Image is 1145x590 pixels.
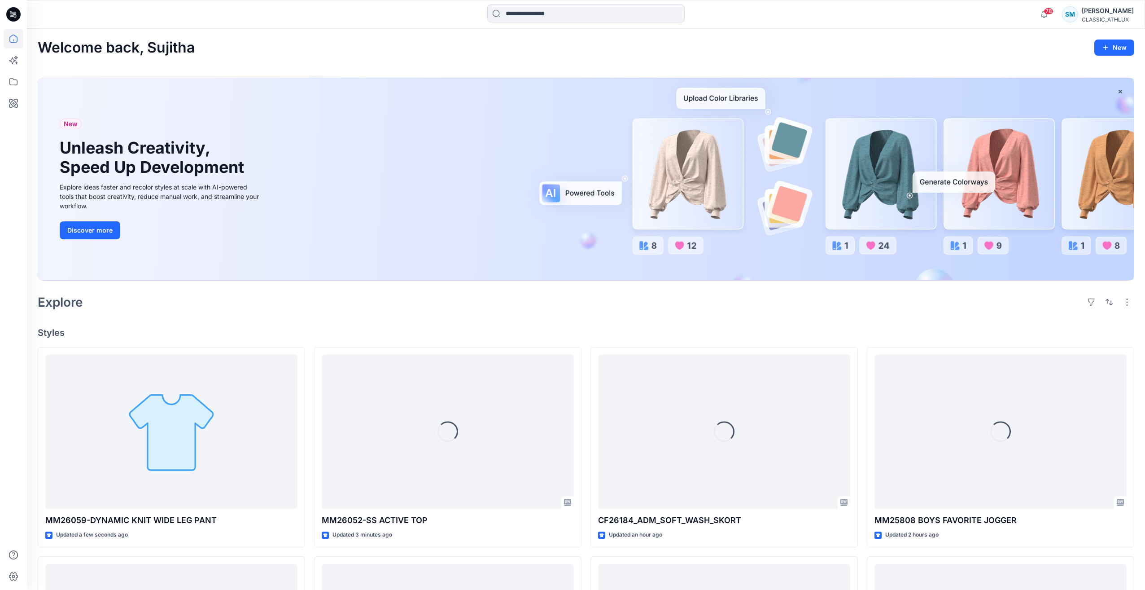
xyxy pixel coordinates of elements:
[60,221,120,239] button: Discover more
[609,530,662,540] p: Updated an hour ago
[874,514,1127,527] p: MM25808 BOYS FAVORITE JOGGER
[60,182,262,211] div: Explore ideas faster and recolor styles at scale with AI-powered tools that boost creativity, red...
[60,221,262,239] a: Discover more
[1094,40,1134,56] button: New
[1082,16,1134,23] div: CLASSIC_ATHLUX
[885,530,939,540] p: Updated 2 hours ago
[56,530,128,540] p: Updated a few seconds ago
[332,530,392,540] p: Updated 3 minutes ago
[1082,5,1134,16] div: [PERSON_NAME]
[38,295,83,309] h2: Explore
[1062,6,1078,22] div: SM
[598,514,850,527] p: CF26184_ADM_SOFT_WASH_SKORT
[38,327,1134,338] h4: Styles
[1044,8,1053,15] span: 78
[38,40,195,56] h2: Welcome back, Sujitha
[64,119,78,129] span: New
[45,355,297,509] a: MM26059-DYNAMIC KNIT WIDE LEG PANT
[45,514,297,527] p: MM26059-DYNAMIC KNIT WIDE LEG PANT
[322,514,574,527] p: MM26052-SS ACTIVE TOP
[60,138,248,177] h1: Unleash Creativity, Speed Up Development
